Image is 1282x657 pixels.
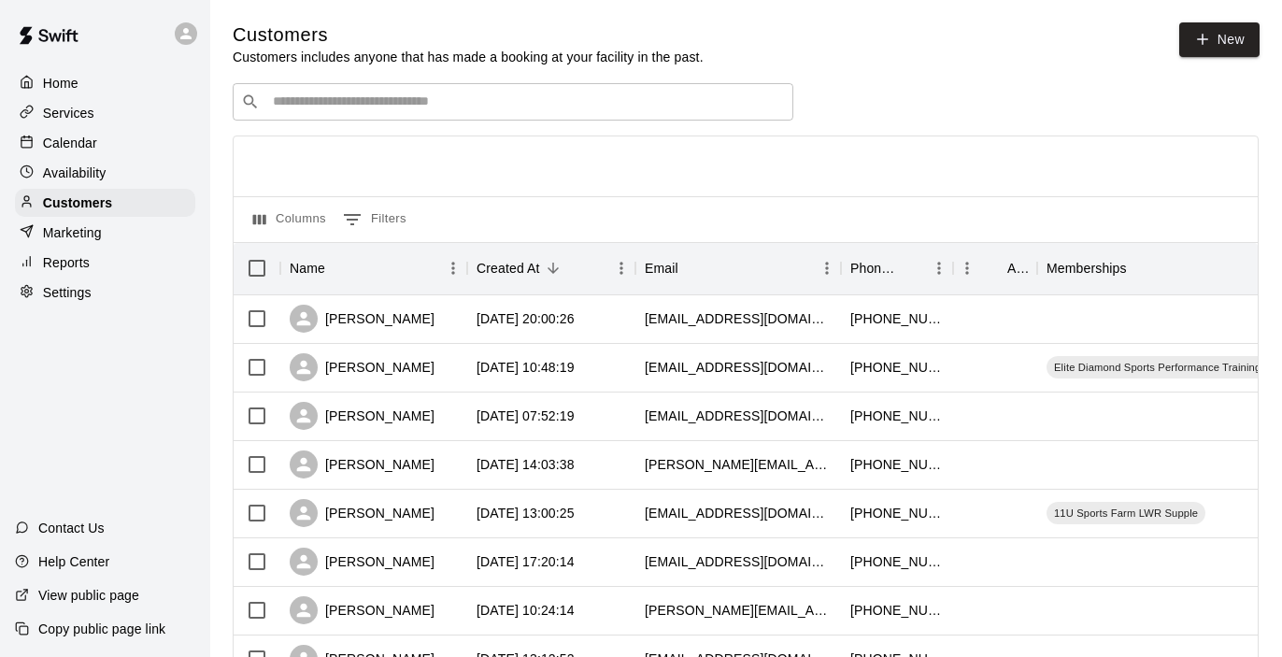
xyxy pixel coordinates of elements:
a: Settings [15,279,195,307]
p: Customers includes anyone that has made a booking at your facility in the past. [233,48,704,66]
div: [PERSON_NAME] [290,450,434,478]
div: Search customers by name or email [233,83,793,121]
div: [PERSON_NAME] [290,596,434,624]
button: Sort [325,255,351,281]
div: +16039881167 [850,309,944,328]
button: Sort [678,255,705,281]
p: Contact Us [38,519,105,537]
div: Name [280,242,467,294]
div: [PERSON_NAME] [290,402,434,430]
p: Marketing [43,223,102,242]
div: +12392069528 [850,504,944,522]
div: terlizzi.miguel@gmail.com [645,455,832,474]
div: [PERSON_NAME] [290,548,434,576]
button: Show filters [338,205,411,235]
div: Age [1007,242,1028,294]
p: Settings [43,283,92,302]
a: Calendar [15,129,195,157]
button: Sort [1127,255,1153,281]
a: Customers [15,189,195,217]
div: Created At [477,242,540,294]
div: robhugo@gmail.com [645,552,832,571]
div: [PERSON_NAME] [290,353,434,381]
button: Sort [899,255,925,281]
div: 2025-08-04 10:48:19 [477,358,575,377]
button: Menu [607,254,635,282]
div: 2025-07-31 17:20:14 [477,552,575,571]
a: New [1179,22,1260,57]
div: covey227@yahoo.com [645,407,832,425]
div: Memberships [1047,242,1127,294]
a: Reports [15,249,195,277]
div: +19417055688 [850,455,944,474]
a: Availability [15,159,195,187]
div: 2025-08-02 13:00:25 [477,504,575,522]
div: rakowadla3@yahoo.com [645,504,832,522]
div: bensturgill@gmail.com [645,309,832,328]
a: Marketing [15,219,195,247]
div: larrynucc@gmail.com [645,358,832,377]
div: 2025-08-04 20:00:26 [477,309,575,328]
p: Customers [43,193,112,212]
button: Menu [813,254,841,282]
a: Home [15,69,195,97]
a: Services [15,99,195,127]
div: [PERSON_NAME] [290,499,434,527]
button: Menu [439,254,467,282]
div: 2025-08-03 14:03:38 [477,455,575,474]
div: Phone Number [850,242,899,294]
div: +14072426067 [850,552,944,571]
h5: Customers [233,22,704,48]
div: Phone Number [841,242,953,294]
div: [PERSON_NAME] [290,305,434,333]
div: 11U Sports Farm LWR Supple [1047,502,1205,524]
div: Created At [467,242,635,294]
div: +18132157028 [850,358,944,377]
button: Sort [981,255,1007,281]
button: Select columns [249,205,331,235]
button: Menu [925,254,953,282]
p: Home [43,74,78,93]
div: ian@bristarealty.com [645,601,832,620]
div: +19417244003 [850,601,944,620]
div: Email [645,242,678,294]
div: +19414150936 [850,407,944,425]
p: Calendar [43,134,97,152]
div: Name [290,242,325,294]
div: Age [953,242,1037,294]
div: 2025-08-04 07:52:19 [477,407,575,425]
p: Services [43,104,94,122]
p: Reports [43,253,90,272]
div: 2025-07-31 10:24:14 [477,601,575,620]
span: 11U Sports Farm LWR Supple [1047,506,1205,521]
p: Copy public page link [38,620,165,638]
p: View public page [38,586,139,605]
div: Email [635,242,841,294]
p: Availability [43,164,107,182]
button: Menu [953,254,981,282]
button: Sort [540,255,566,281]
p: Help Center [38,552,109,571]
